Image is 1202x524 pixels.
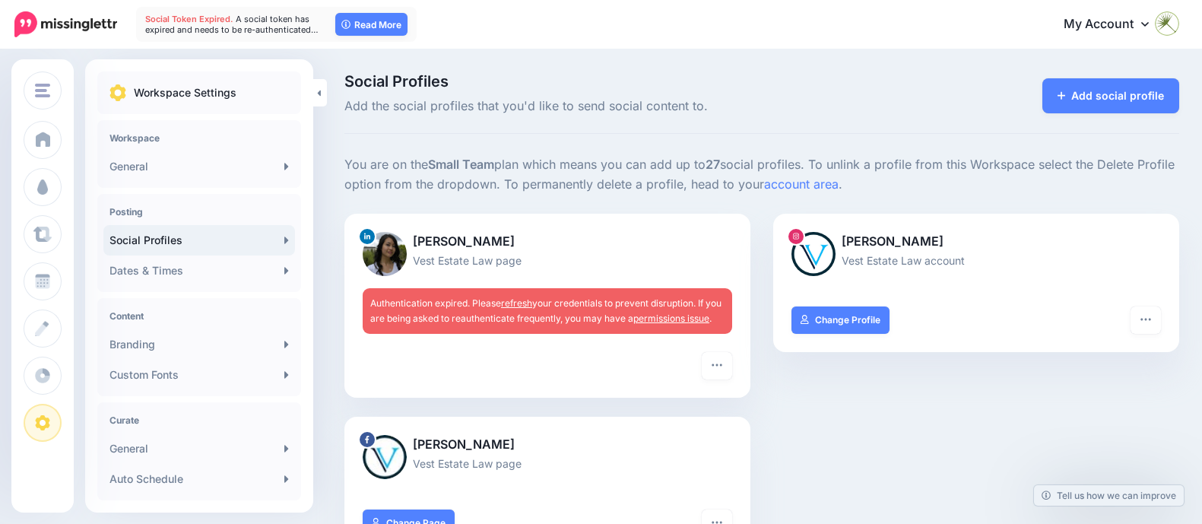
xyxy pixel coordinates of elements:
[145,14,319,35] span: A social token has expired and needs to be re-authenticated…
[791,252,1161,269] p: Vest Estate Law account
[363,435,407,479] img: 440960721_122096672564305365_1970336517693261864_n-bsa146455.jpg
[103,256,295,286] a: Dates & Times
[103,360,295,390] a: Custom Fonts
[1048,6,1179,43] a: My Account
[145,14,233,24] span: Social Token Expired.
[103,433,295,464] a: General
[791,306,890,334] a: Change Profile
[103,151,295,182] a: General
[1034,485,1184,506] a: Tell us how we can improve
[344,97,893,116] span: Add the social profiles that you'd like to send social content to.
[370,297,722,324] span: Authentication expired. Please your credentials to prevent disruption. If you are being asked to ...
[363,232,407,276] img: 1517277165609-84516.png
[363,252,732,269] p: Vest Estate Law page
[764,176,839,192] a: account area
[109,84,126,101] img: settings.png
[103,225,295,256] a: Social Profiles
[109,414,289,426] h4: Curate
[791,232,1161,252] p: [PERSON_NAME]
[103,329,295,360] a: Branding
[1042,78,1180,113] a: Add social profile
[335,13,408,36] a: Read More
[706,157,720,172] b: 27
[35,84,50,97] img: menu.png
[633,313,709,324] a: permissions issue
[344,74,893,89] span: Social Profiles
[501,297,532,309] a: refresh
[109,206,289,218] h4: Posting
[14,11,117,37] img: Missinglettr
[109,310,289,322] h4: Content
[363,435,732,455] p: [PERSON_NAME]
[363,455,732,472] p: Vest Estate Law page
[791,232,836,276] img: 441468741_1637545613450533_7534514480594374265_n-bsa146538.jpg
[109,132,289,144] h4: Workspace
[363,232,732,252] p: [PERSON_NAME]
[103,464,295,494] a: Auto Schedule
[428,157,494,172] b: Small Team
[344,155,1179,195] p: You are on the plan which means you can add up to social profiles. To unlink a profile from this ...
[134,84,236,102] p: Workspace Settings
